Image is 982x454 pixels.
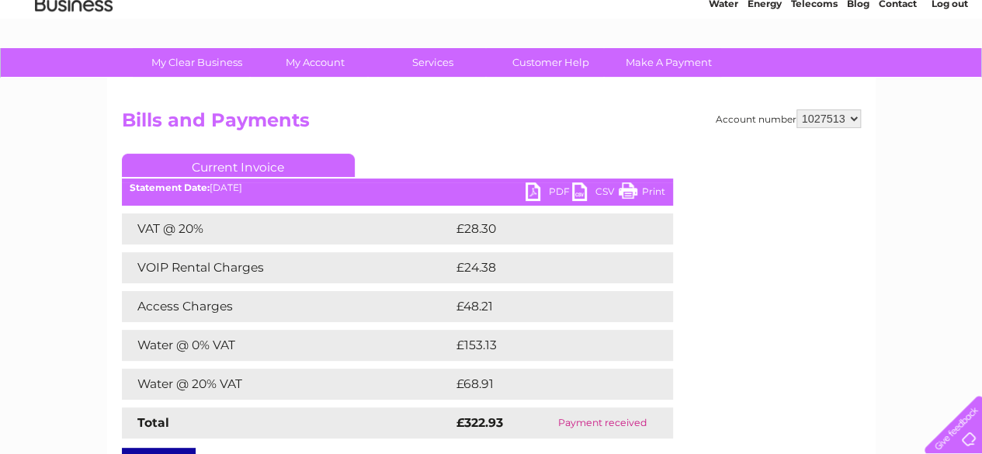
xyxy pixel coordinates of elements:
td: VAT @ 20% [122,213,453,244]
img: logo.png [34,40,113,88]
a: Customer Help [487,48,615,77]
a: Print [619,182,665,205]
a: Services [369,48,497,77]
div: Clear Business is a trading name of Verastar Limited (registered in [GEOGRAPHIC_DATA] No. 3667643... [125,9,859,75]
td: Water @ 0% VAT [122,330,453,361]
a: Water [709,66,738,78]
div: Account number [716,109,861,128]
a: My Clear Business [133,48,261,77]
td: Payment received [532,407,673,438]
a: Blog [847,66,869,78]
td: £48.21 [453,291,640,322]
h2: Bills and Payments [122,109,861,139]
td: Access Charges [122,291,453,322]
a: My Account [251,48,379,77]
td: £153.13 [453,330,643,361]
td: VOIP Rental Charges [122,252,453,283]
td: £24.38 [453,252,642,283]
a: Telecoms [791,66,838,78]
a: Log out [931,66,967,78]
strong: £322.93 [456,415,503,430]
a: Energy [748,66,782,78]
a: CSV [572,182,619,205]
td: £68.91 [453,369,640,400]
a: Contact [879,66,917,78]
a: Make A Payment [605,48,733,77]
td: Water @ 20% VAT [122,369,453,400]
td: £28.30 [453,213,642,244]
div: [DATE] [122,182,673,193]
strong: Total [137,415,169,430]
a: Current Invoice [122,154,355,177]
a: 0333 014 3131 [689,8,796,27]
a: PDF [526,182,572,205]
b: Statement Date: [130,182,210,193]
